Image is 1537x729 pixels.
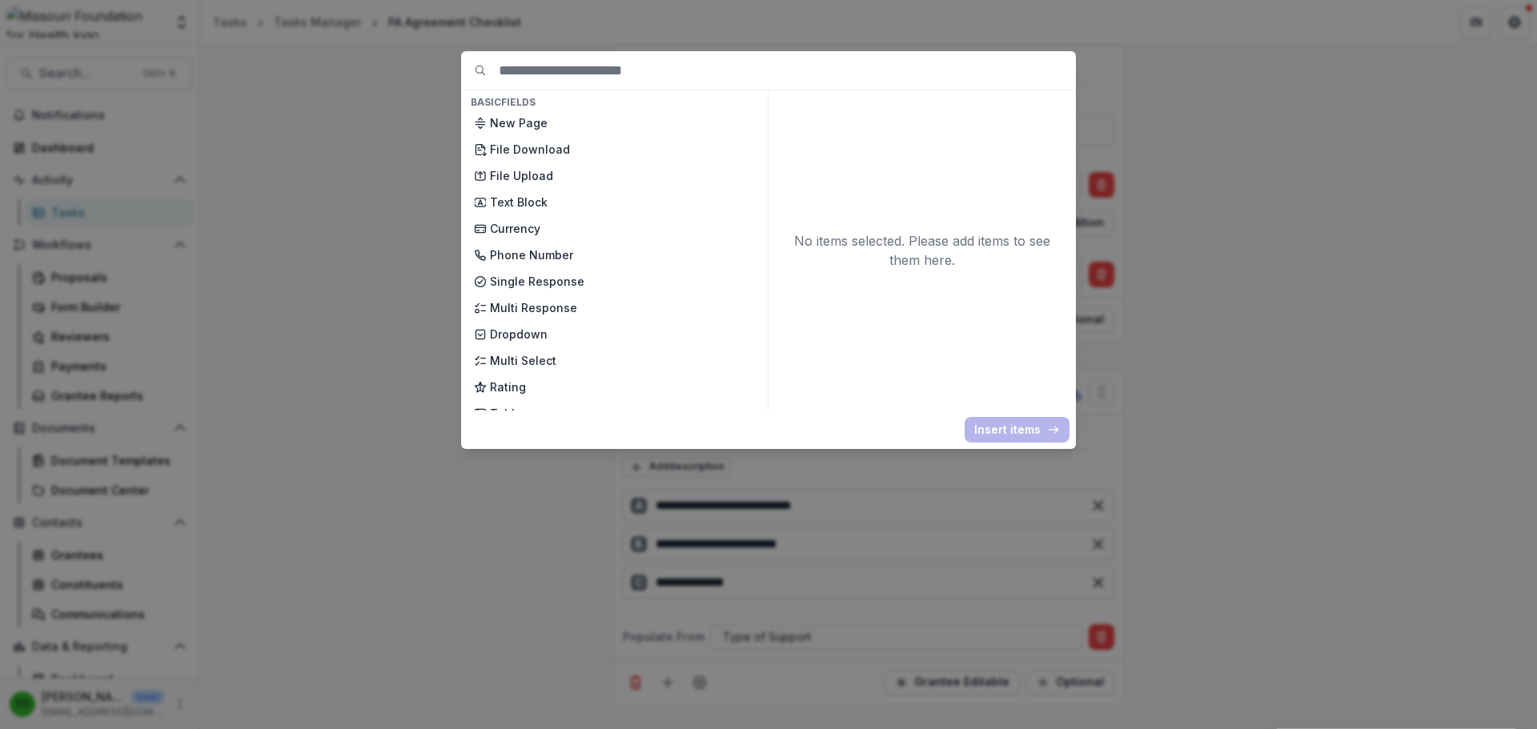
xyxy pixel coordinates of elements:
p: Phone Number [490,246,755,263]
p: Currency [490,220,755,237]
p: Multi Response [490,299,755,316]
h4: Basic Fields [464,94,764,111]
button: Insert items [965,417,1069,443]
p: Table [490,405,755,422]
p: File Download [490,141,755,158]
p: Multi Select [490,352,755,369]
p: Text Block [490,194,755,210]
p: Single Response [490,273,755,290]
p: New Page [490,114,755,131]
p: No items selected. Please add items to see them here. [785,231,1060,270]
p: Dropdown [490,326,755,342]
p: File Upload [490,167,755,184]
p: Rating [490,379,755,395]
